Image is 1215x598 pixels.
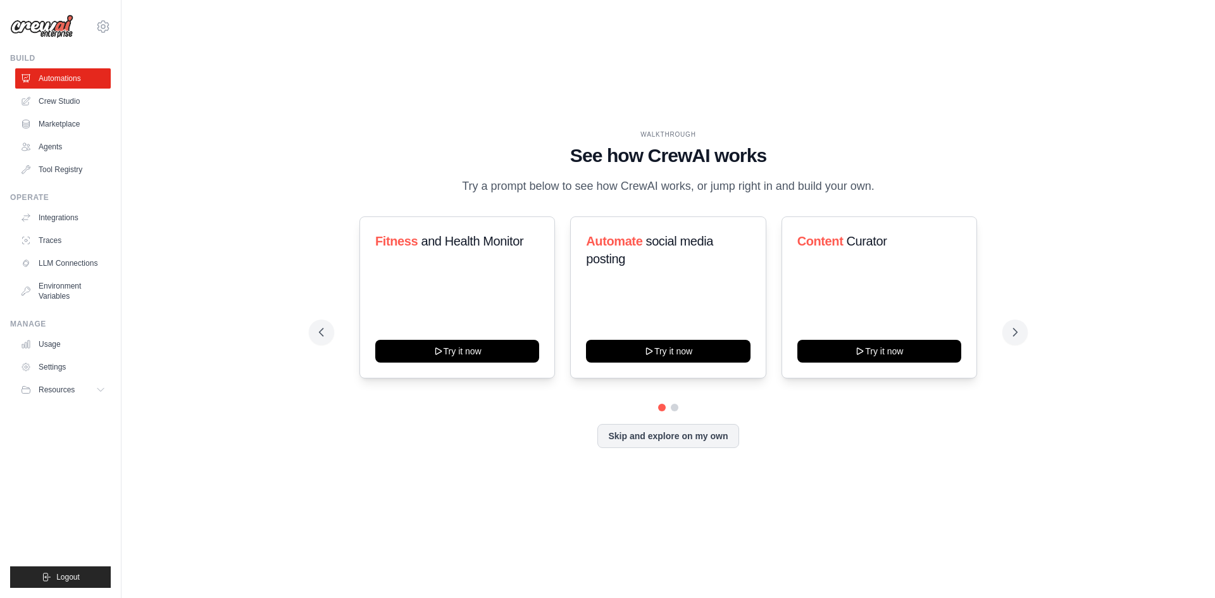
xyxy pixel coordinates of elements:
a: Agents [15,137,111,157]
div: Build [10,53,111,63]
div: WALKTHROUGH [319,130,1018,139]
a: Traces [15,230,111,251]
a: Marketplace [15,114,111,134]
span: social media posting [586,234,713,266]
button: Logout [10,566,111,588]
span: Curator [847,234,887,248]
button: Resources [15,380,111,400]
a: Settings [15,357,111,377]
a: LLM Connections [15,253,111,273]
button: Skip and explore on my own [597,424,738,448]
div: Operate [10,192,111,202]
h1: See how CrewAI works [319,144,1018,167]
span: Fitness [375,234,418,248]
a: Automations [15,68,111,89]
p: Try a prompt below to see how CrewAI works, or jump right in and build your own. [456,177,881,196]
span: Logout [56,572,80,582]
a: Usage [15,334,111,354]
span: and Health Monitor [421,234,523,248]
a: Tool Registry [15,159,111,180]
button: Try it now [797,340,961,363]
span: Resources [39,385,75,395]
span: Content [797,234,844,248]
a: Integrations [15,208,111,228]
a: Crew Studio [15,91,111,111]
img: Logo [10,15,73,39]
span: Automate [586,234,642,248]
a: Environment Variables [15,276,111,306]
div: Manage [10,319,111,329]
button: Try it now [586,340,750,363]
button: Try it now [375,340,539,363]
